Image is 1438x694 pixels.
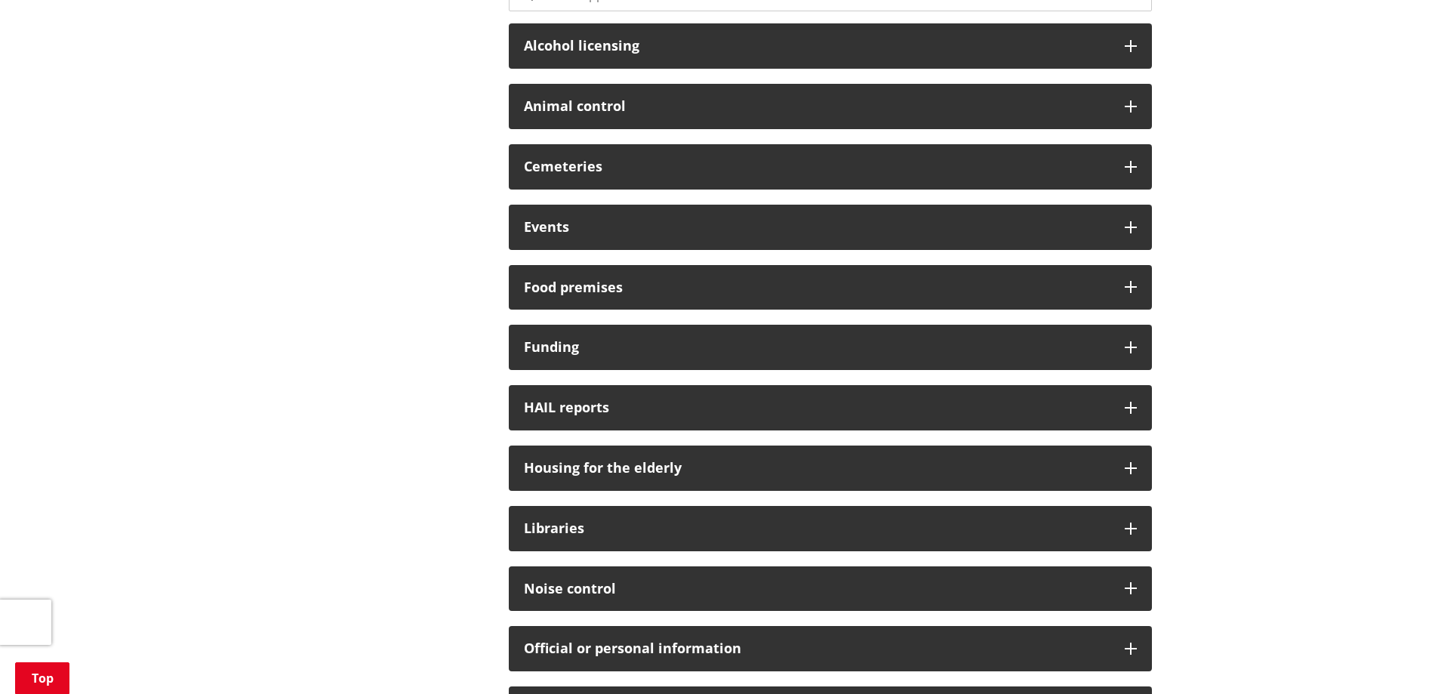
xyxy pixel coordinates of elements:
a: Top [15,662,69,694]
h3: Libraries [524,521,1110,536]
h3: Animal control [524,99,1110,114]
h3: Cemeteries [524,159,1110,174]
h3: Official or personal information [524,641,1110,656]
h3: Events [524,220,1110,235]
h3: Alcohol licensing [524,39,1110,54]
h3: Food premises [524,280,1110,295]
h3: Funding [524,340,1110,355]
h3: HAIL reports [524,400,1110,415]
iframe: Messenger Launcher [1369,631,1423,685]
h3: Noise control [524,581,1110,597]
h3: Housing for the elderly [524,461,1110,476]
